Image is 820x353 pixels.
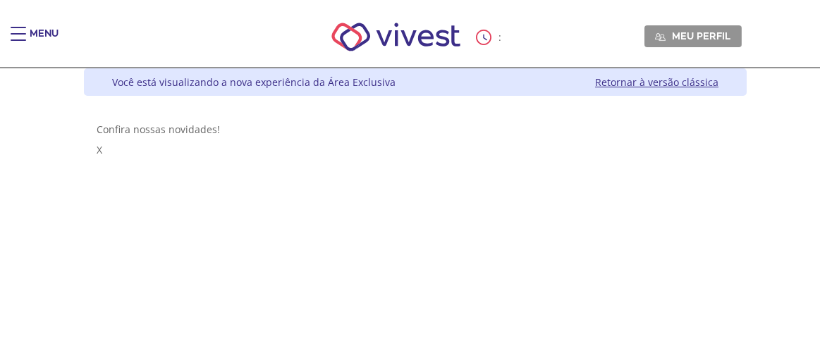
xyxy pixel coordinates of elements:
[476,30,504,45] div: :
[595,75,718,89] a: Retornar à versão clássica
[672,30,730,42] span: Meu perfil
[97,143,102,156] span: X
[73,68,747,353] div: Vivest
[655,32,666,42] img: Meu perfil
[644,25,742,47] a: Meu perfil
[112,75,396,89] div: Você está visualizando a nova experiência da Área Exclusiva
[30,27,59,55] div: Menu
[316,7,476,67] img: Vivest
[97,123,734,136] div: Confira nossas novidades!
